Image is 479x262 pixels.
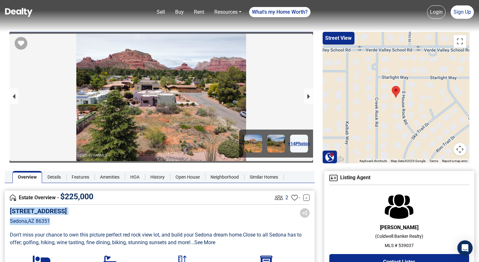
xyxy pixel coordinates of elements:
img: Image [244,135,262,152]
h5: [STREET_ADDRESS] [10,207,67,215]
a: Features [66,171,95,183]
h4: Estate Overview - [10,194,273,201]
a: Sell [154,6,168,18]
h4: Listing Agent [329,175,469,181]
img: Search Homes at Dealty [325,152,334,162]
button: Toggle fullscreen view [454,35,466,48]
button: Street View [323,32,354,45]
span: Close to all Sedona has to offer; golfing, hiking, wine tasting, fine dining, biking, stunning su... [10,232,303,245]
button: Keyboard shortcuts [360,159,387,163]
h6: [PERSON_NAME] [329,224,469,230]
a: Open House [170,171,205,183]
span: Don't miss your chance to own this picture perfect red rock view lot, and build your Sedona dream... [10,232,243,238]
a: What's my Home Worth? [249,7,311,17]
a: Similar Homes [244,171,283,183]
div: Open Intercom Messenger [457,240,473,256]
a: ...See More [190,239,215,245]
p: Sedona , AZ 86351 [10,217,67,225]
span: Map data ©2025 Google [391,159,425,163]
span: - [299,194,300,202]
a: Buy [173,6,186,18]
p: MLS # 539037 [329,242,469,249]
span: $ 225,000 [60,192,93,201]
a: Amenities [95,171,125,183]
a: Overview [12,171,42,183]
span: 2 [285,194,288,202]
img: Overview [10,195,16,201]
img: Image [267,135,285,152]
a: - [303,195,310,201]
a: +14Photos [290,135,308,152]
img: Favourites [291,195,298,201]
button: previous slide / item [10,89,18,104]
a: Terms [429,159,438,163]
a: Rent [191,6,207,18]
a: HOA [125,171,145,183]
a: Report a map error [442,159,468,163]
p: ( Coldwell Banker Realty ) [329,233,469,240]
button: next slide / item [304,89,313,104]
a: Resources [212,6,244,18]
a: Login [427,5,446,19]
img: Agent [329,175,338,181]
iframe: BigID CMP Widget [3,243,22,262]
img: Listing View [273,192,284,203]
button: Map camera controls [454,143,466,156]
a: Sign Up [451,5,474,19]
a: Neighborhood [205,171,244,183]
img: Agent [385,194,413,219]
a: History [145,171,170,183]
img: Dealty - Buy, Sell & Rent Homes [5,8,32,17]
a: Details [42,171,66,183]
